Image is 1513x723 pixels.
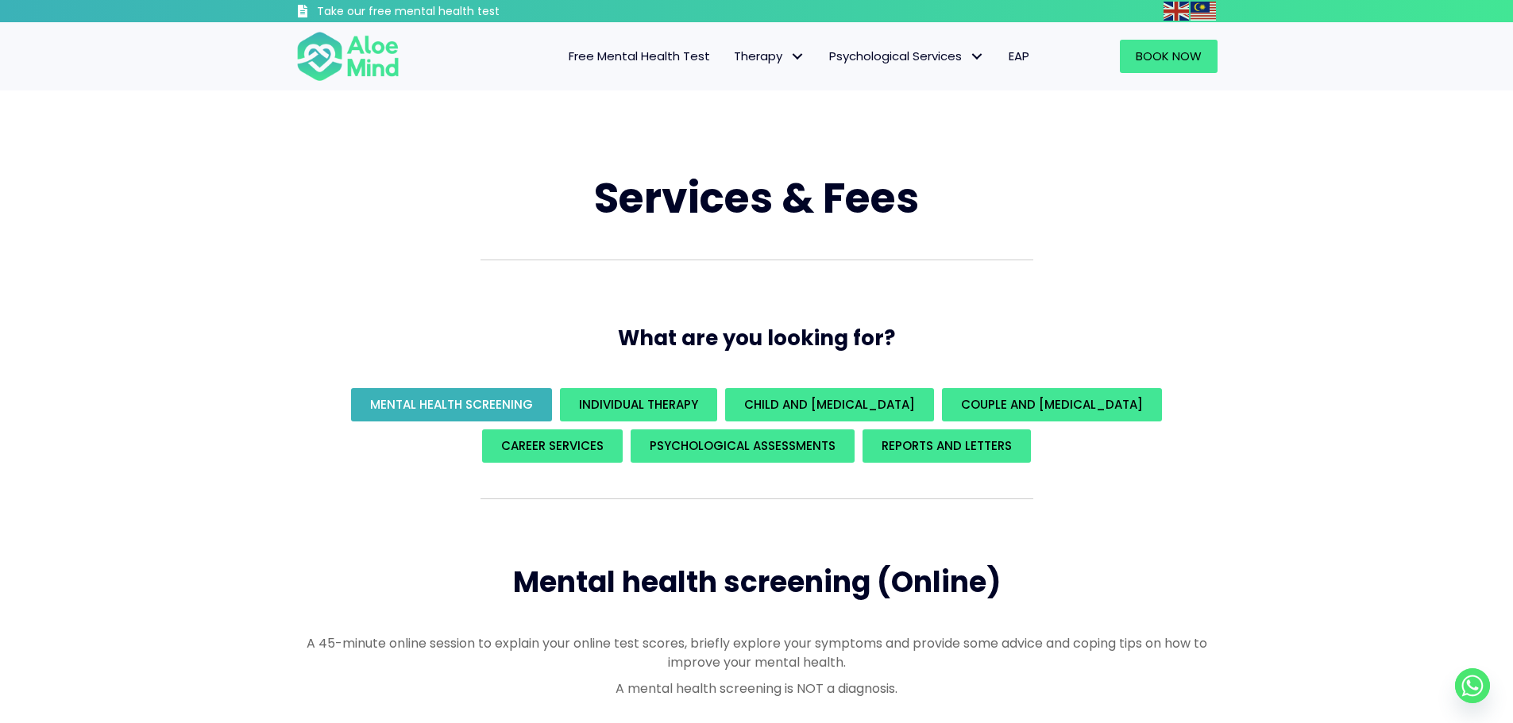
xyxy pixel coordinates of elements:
[1455,668,1490,703] a: Whatsapp
[557,40,722,73] a: Free Mental Health Test
[370,396,533,413] span: Mental Health Screening
[725,388,934,421] a: Child and [MEDICAL_DATA]
[882,437,1012,454] span: REPORTS AND LETTERS
[296,30,399,83] img: Aloe mind Logo
[1164,2,1189,21] img: en
[482,429,623,463] a: Career Services
[296,679,1218,698] p: A mental health screening is NOT a diagnosis.
[961,396,1143,413] span: Couple and [MEDICAL_DATA]
[829,48,985,64] span: Psychological Services
[1164,2,1191,20] a: English
[296,4,585,22] a: Take our free mental health test
[618,324,895,352] span: What are you looking for?
[317,4,585,20] h3: Take our free mental health test
[1120,40,1218,73] a: Book Now
[296,384,1218,467] div: What are you looking for?
[722,40,817,73] a: TherapyTherapy: submenu
[942,388,1162,421] a: Couple and [MEDICAL_DATA]
[420,40,1041,73] nav: Menu
[744,396,915,413] span: Child and [MEDICAL_DATA]
[594,169,919,227] span: Services & Fees
[513,562,1001,602] span: Mental health screening (Online)
[997,40,1041,73] a: EAP
[560,388,717,421] a: Individual Therapy
[579,396,698,413] span: Individual Therapy
[501,437,604,454] span: Career Services
[786,45,809,68] span: Therapy: submenu
[966,45,989,68] span: Psychological Services: submenu
[296,634,1218,671] p: A 45-minute online session to explain your online test scores, briefly explore your symptoms and ...
[1136,48,1202,64] span: Book Now
[569,48,710,64] span: Free Mental Health Test
[817,40,997,73] a: Psychological ServicesPsychological Services: submenu
[1009,48,1029,64] span: EAP
[631,429,855,463] a: Psychological assessments
[863,429,1031,463] a: REPORTS AND LETTERS
[351,388,552,421] a: Mental Health Screening
[1191,2,1218,20] a: Malay
[1191,2,1216,21] img: ms
[734,48,805,64] span: Therapy
[650,437,836,454] span: Psychological assessments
